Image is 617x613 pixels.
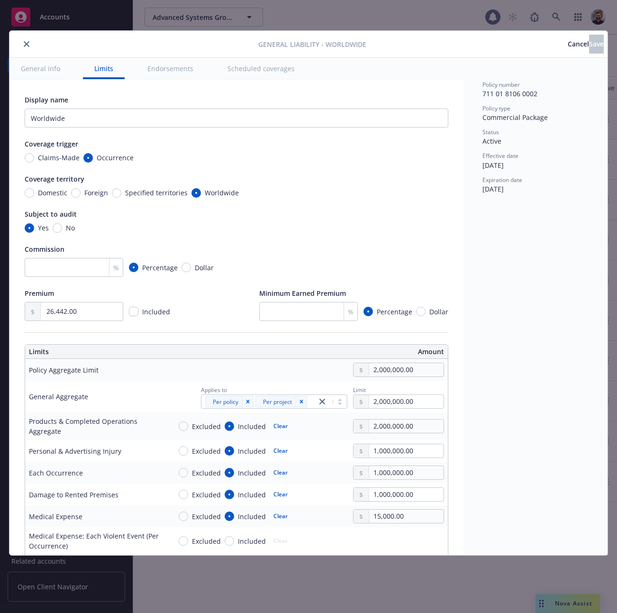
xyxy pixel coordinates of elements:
[181,263,191,272] input: Dollar
[369,510,444,523] input: 0.00
[25,153,34,163] input: Claims-Made
[482,81,520,89] span: Policy number
[97,153,134,163] span: Occurrence
[179,421,188,431] input: Excluded
[29,531,163,551] div: Medical Expense: Each Violent Event (Per Occurrence)
[29,392,88,402] div: General Aggregate
[29,446,121,456] div: Personal & Advertising Injury
[125,188,188,198] span: Specified territories
[25,188,34,198] input: Domestic
[25,139,78,148] span: Coverage trigger
[268,488,293,501] button: Clear
[259,289,346,298] span: Minimum Earned Premium
[129,263,138,272] input: Percentage
[258,39,366,49] span: General Liability - Worldwide
[348,307,354,317] span: %
[296,396,307,407] div: Remove [object Object]
[225,446,234,456] input: Included
[238,490,266,500] span: Included
[568,35,589,54] button: Cancel
[25,210,77,219] span: Subject to audit
[482,113,548,122] span: Commercial Package
[192,512,221,522] span: Excluded
[83,153,93,163] input: Occurrence
[216,58,306,79] button: Scheduled coverages
[568,39,589,48] span: Cancel
[179,512,188,521] input: Excluded
[225,490,234,499] input: Included
[482,152,518,160] span: Effective date
[369,444,444,457] input: 0.00
[259,397,292,407] span: Per project
[482,137,501,146] span: Active
[192,490,221,500] span: Excluded
[38,223,49,233] span: Yes
[225,512,234,521] input: Included
[369,488,444,501] input: 0.00
[25,95,68,104] span: Display name
[238,536,266,546] span: Included
[363,307,373,316] input: Percentage
[136,58,205,79] button: Endorsements
[142,263,178,273] span: Percentage
[589,35,604,54] button: Save
[369,363,444,376] input: 0.00
[268,444,293,457] button: Clear
[179,490,188,499] input: Excluded
[263,397,292,407] span: Per project
[112,188,121,198] input: Specified territories
[268,510,293,523] button: Clear
[29,365,99,375] div: Policy Aggregate Limit
[238,421,266,431] span: Included
[369,420,444,433] input: 0.00
[29,416,163,436] div: Products & Completed Operations Aggregate
[25,223,34,233] input: Yes
[317,396,328,407] a: close
[25,345,194,359] th: Limits
[482,128,499,136] span: Status
[29,490,118,500] div: Damage to Rented Premises
[589,39,604,48] span: Save
[192,446,221,456] span: Excluded
[66,223,75,233] span: No
[238,446,266,456] span: Included
[482,184,504,193] span: [DATE]
[482,176,522,184] span: Expiration date
[179,468,188,477] input: Excluded
[482,89,537,98] span: 711 01 8106 0002
[83,58,125,79] button: Limits
[84,188,108,198] span: Foreign
[192,536,221,546] span: Excluded
[192,468,221,478] span: Excluded
[179,446,188,456] input: Excluded
[25,289,54,298] span: Premium
[38,188,67,198] span: Domestic
[25,245,64,254] span: Commission
[53,223,62,233] input: No
[205,188,239,198] span: Worldwide
[225,421,234,431] input: Included
[201,386,227,394] span: Applies to
[482,161,504,170] span: [DATE]
[238,512,266,522] span: Included
[377,307,412,317] span: Percentage
[29,512,82,522] div: Medical Expense
[142,307,170,316] span: Included
[213,397,238,407] span: Per policy
[38,153,80,163] span: Claims-Made
[268,466,293,479] button: Clear
[482,104,510,112] span: Policy type
[241,345,448,359] th: Amount
[192,421,221,431] span: Excluded
[429,307,448,317] span: Dollar
[369,395,444,408] input: 0.00
[29,468,83,478] div: Each Occurrence
[191,188,201,198] input: Worldwide
[242,396,254,407] div: Remove [object Object]
[195,263,214,273] span: Dollar
[41,302,123,320] input: 0.00
[25,174,84,183] span: Coverage territory
[268,420,293,433] button: Clear
[179,536,188,546] input: Excluded
[416,307,426,316] input: Dollar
